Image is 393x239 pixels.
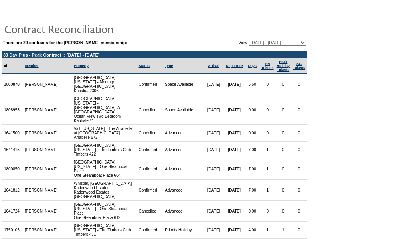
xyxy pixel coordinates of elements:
td: 0 [291,74,307,95]
td: 1808953 [2,95,23,125]
td: 1800870 [2,74,23,95]
td: 0 [275,95,292,125]
td: 1641415 [2,142,23,158]
td: [PERSON_NAME] [23,180,59,201]
td: 0 [260,74,275,95]
td: 0 [260,201,275,222]
td: [DATE] [224,201,245,222]
td: Priority Holiday [163,222,203,239]
td: [GEOGRAPHIC_DATA], [US_STATE] - [GEOGRAPHIC_DATA], A [GEOGRAPHIC_DATA] Ocean View Two Bedroom Kau... [72,95,137,125]
td: [GEOGRAPHIC_DATA], [US_STATE] - One Steamboat Place One Steamboat Place 604 [72,158,137,180]
td: Confirmed [137,142,164,158]
td: Advanced [163,158,203,180]
a: Status [139,64,150,68]
td: [DATE] [203,125,223,142]
td: 0 [291,180,307,201]
td: 0 [291,95,307,125]
td: [GEOGRAPHIC_DATA], [US_STATE] - One Steamboat Place One Steamboat Place 612 [72,201,137,222]
td: 7.00 [245,158,260,180]
td: 4.00 [245,222,260,239]
td: 1 [260,158,275,180]
td: 0.00 [245,201,260,222]
a: Member [25,64,39,68]
td: [GEOGRAPHIC_DATA], [US_STATE] - The Timbers Club Timbers 422 [72,142,137,158]
td: 0 [291,222,307,239]
td: 1 [275,222,292,239]
td: 0 [291,125,307,142]
td: 0.00 [245,95,260,125]
td: [PERSON_NAME] [23,125,59,142]
a: Departure [226,64,243,68]
a: Property [74,64,89,68]
td: Cancelled [137,201,164,222]
td: [GEOGRAPHIC_DATA], [US_STATE] - Montage [GEOGRAPHIC_DATA] Kapalua 2306 [72,74,137,95]
img: pgTtlContractReconciliation.gif [4,21,164,37]
td: 1 [260,180,275,201]
td: [DATE] [203,95,223,125]
td: Whistler, [GEOGRAPHIC_DATA] - Kadenwood Estates Kadenwood Estates [GEOGRAPHIC_DATA] [72,180,137,201]
td: Advanced [163,180,203,201]
td: [DATE] [224,180,245,201]
td: [PERSON_NAME] [23,95,59,125]
td: [PERSON_NAME] [23,201,59,222]
td: [DATE] [203,158,223,180]
b: There are 20 contracts for the [PERSON_NAME] membership: [3,40,127,45]
td: Confirmed [137,158,164,180]
td: [DATE] [224,222,245,239]
a: SGTokens [293,62,305,70]
td: 5.50 [245,74,260,95]
td: 1750105 [2,222,23,239]
td: [PERSON_NAME] [23,142,59,158]
td: [DATE] [224,158,245,180]
td: Advanced [163,201,203,222]
td: 0 [291,142,307,158]
td: 0 [291,201,307,222]
td: [DATE] [203,74,223,95]
td: [GEOGRAPHIC_DATA], [US_STATE] - The Timbers Club Timbers 431 [72,222,137,239]
td: [DATE] [203,180,223,201]
td: Advanced [163,125,203,142]
td: 0 [275,180,292,201]
td: [DATE] [224,74,245,95]
a: Days [248,64,257,68]
td: Confirmed [137,74,164,95]
td: Cancelled [137,95,164,125]
td: 7.00 [245,142,260,158]
td: View: [199,40,306,46]
td: 1 [260,222,275,239]
td: 1 [260,142,275,158]
td: 7.00 [245,180,260,201]
a: Type [165,64,173,68]
td: 0 [275,142,292,158]
td: Confirmed [137,222,164,239]
td: [PERSON_NAME] [23,158,59,180]
td: Advanced [163,142,203,158]
td: 0 [275,125,292,142]
td: [DATE] [224,125,245,142]
td: Id [2,58,23,74]
td: 0 [260,125,275,142]
a: ARTokens [261,62,274,70]
td: Cancelled [137,125,164,142]
a: Arrival [208,64,219,68]
td: 0 [275,201,292,222]
a: Peak HolidayTokens [277,60,290,72]
td: 0.00 [245,125,260,142]
td: 1641812 [2,180,23,201]
td: Space Available [163,95,203,125]
td: [DATE] [203,142,223,158]
td: Space Available [163,74,203,95]
td: 30 Day Plus - Peak Contract :: [DATE] - [DATE] [2,52,307,58]
td: 1641500 [2,125,23,142]
td: Vail, [US_STATE] - The Arrabelle at [GEOGRAPHIC_DATA] Arrabelle 572 [72,125,137,142]
td: [DATE] [203,222,223,239]
td: 0 [291,158,307,180]
td: Confirmed [137,180,164,201]
td: 0 [275,74,292,95]
td: 0 [260,95,275,125]
td: [PERSON_NAME] [23,222,59,239]
td: [DATE] [224,95,245,125]
td: 1800850 [2,158,23,180]
td: [DATE] [224,142,245,158]
td: 1641724 [2,201,23,222]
